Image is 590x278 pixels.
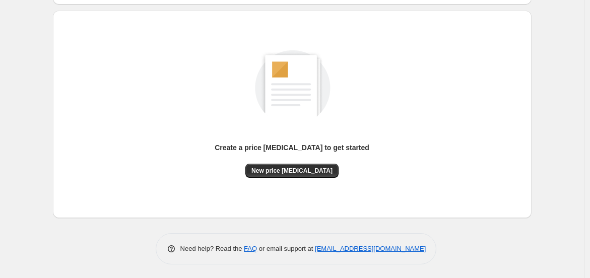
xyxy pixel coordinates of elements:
[315,245,426,252] a: [EMAIL_ADDRESS][DOMAIN_NAME]
[257,245,315,252] span: or email support at
[244,245,257,252] a: FAQ
[215,143,369,153] p: Create a price [MEDICAL_DATA] to get started
[245,164,339,178] button: New price [MEDICAL_DATA]
[251,167,333,175] span: New price [MEDICAL_DATA]
[180,245,244,252] span: Need help? Read the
